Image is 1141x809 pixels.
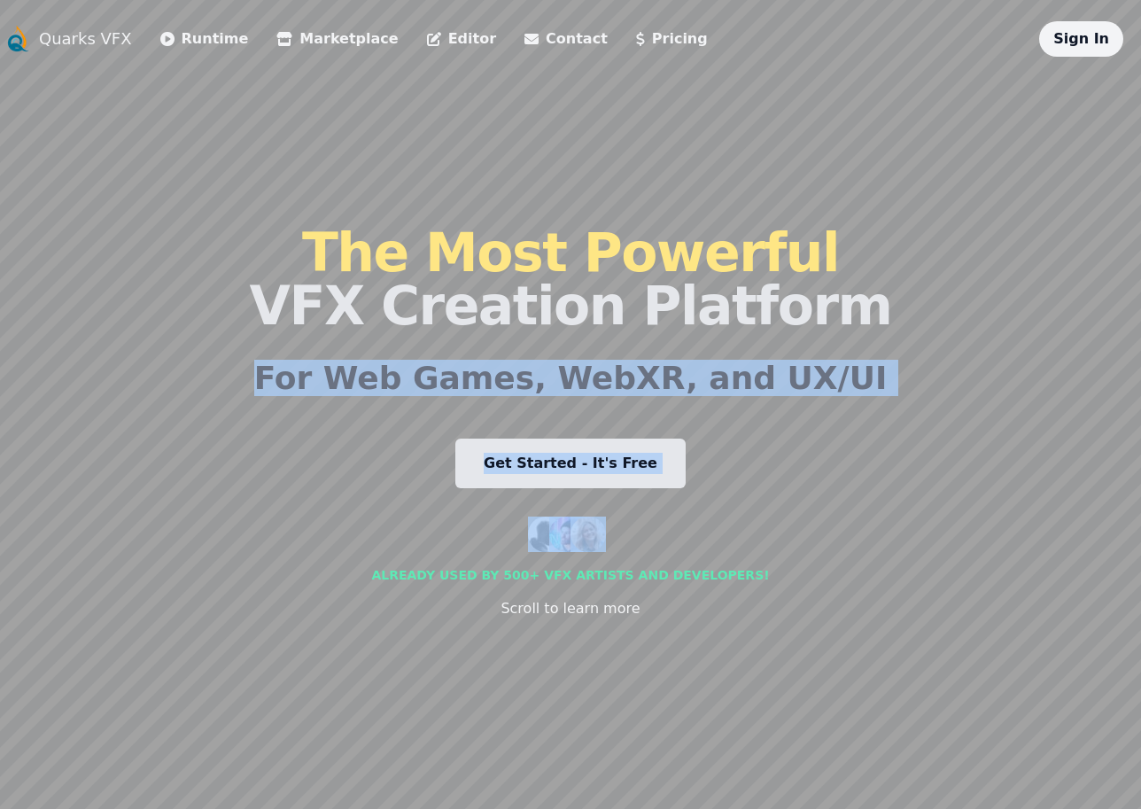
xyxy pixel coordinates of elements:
a: Runtime [160,28,249,50]
a: Marketplace [276,28,398,50]
h2: For Web Games, WebXR, and UX/UI [254,361,888,396]
img: customer 3 [570,517,606,552]
h1: VFX Creation Platform [249,226,891,332]
img: customer 2 [549,517,585,552]
img: customer 1 [528,517,563,552]
a: Quarks VFX [39,27,132,51]
a: Contact [524,28,608,50]
a: Pricing [636,28,708,50]
span: The Most Powerful [302,222,839,284]
a: Sign In [1053,30,1109,47]
div: Scroll to learn more [501,598,640,619]
a: Editor [427,28,496,50]
div: Already used by 500+ vfx artists and developers! [371,566,769,584]
a: Get Started - It's Free [455,439,686,488]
